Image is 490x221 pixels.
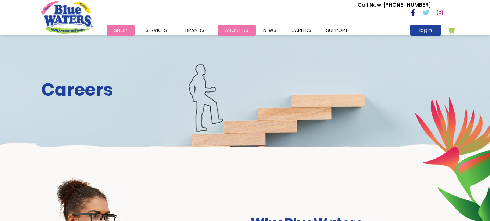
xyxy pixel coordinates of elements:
[410,25,441,36] a: login
[358,1,383,8] span: Call Now :
[218,25,256,36] a: about us
[41,1,93,33] a: store logo
[256,25,284,36] a: News
[319,25,355,36] a: support
[185,27,204,34] span: Brands
[41,79,449,101] h2: Careers
[114,27,127,34] span: Shop
[146,27,167,34] span: Services
[358,1,431,9] p: [PHONE_NUMBER]
[284,25,319,36] a: careers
